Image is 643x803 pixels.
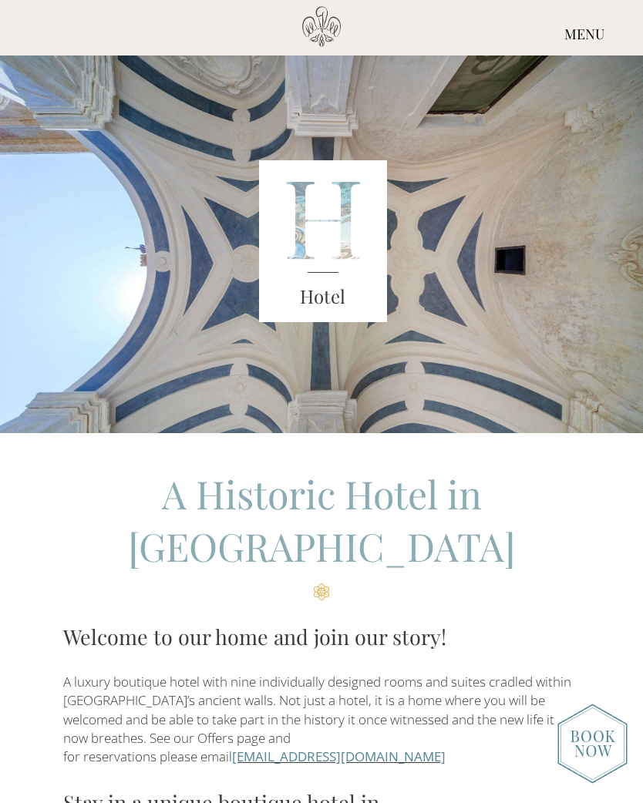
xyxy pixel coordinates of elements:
img: castello_header_block.png [259,160,387,322]
h3: Hotel [259,283,387,311]
h2: A Historic Hotel in [GEOGRAPHIC_DATA] [63,468,580,600]
a: [EMAIL_ADDRESS][DOMAIN_NAME] [232,748,446,765]
img: new-booknow.png [557,704,628,784]
p: A luxury boutique hotel with nine individually designed rooms and suites cradled within [GEOGRAPH... [63,673,580,766]
h3: Welcome to our home and join our story! [63,621,580,652]
div: MENU [526,6,643,63]
img: Castello di Ugento [302,6,341,47]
